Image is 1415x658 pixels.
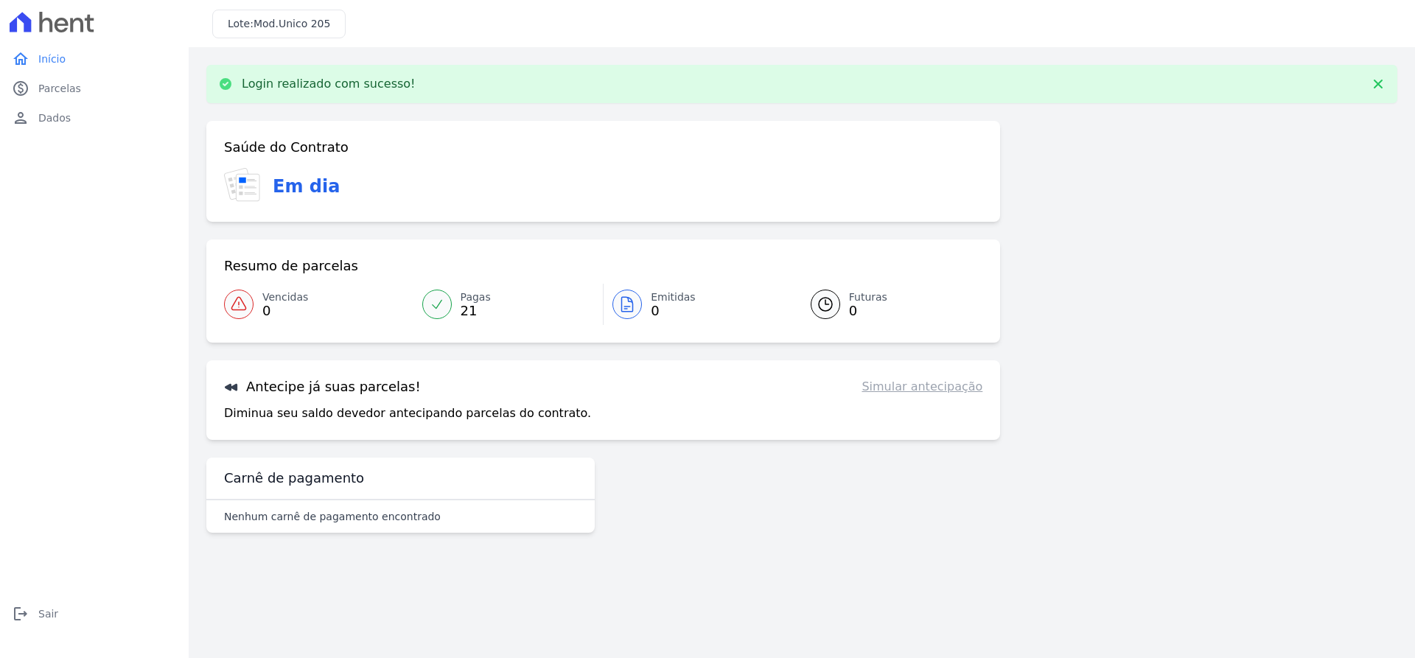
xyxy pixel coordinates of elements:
i: person [12,109,29,127]
a: Emitidas 0 [604,284,793,325]
span: Dados [38,111,71,125]
span: Sair [38,606,58,621]
span: 0 [849,305,887,317]
a: Futuras 0 [793,284,983,325]
span: 0 [651,305,696,317]
h3: Lote: [228,16,330,32]
i: logout [12,605,29,623]
p: Diminua seu saldo devedor antecipando parcelas do contrato. [224,405,591,422]
h3: Carnê de pagamento [224,469,364,487]
a: Pagas 21 [413,284,604,325]
a: Vencidas 0 [224,284,413,325]
h3: Antecipe já suas parcelas! [224,378,421,396]
h3: Em dia [273,173,340,200]
p: Login realizado com sucesso! [242,77,416,91]
span: Pagas [461,290,491,305]
i: home [12,50,29,68]
a: paidParcelas [6,74,183,103]
p: Nenhum carnê de pagamento encontrado [224,509,441,524]
a: homeInício [6,44,183,74]
span: Início [38,52,66,66]
h3: Saúde do Contrato [224,139,349,156]
h3: Resumo de parcelas [224,257,358,275]
span: Mod.Unico 205 [254,18,330,29]
span: Vencidas [262,290,308,305]
a: logoutSair [6,599,183,629]
span: 0 [262,305,308,317]
span: Emitidas [651,290,696,305]
a: Simular antecipação [862,378,982,396]
span: 21 [461,305,491,317]
a: personDados [6,103,183,133]
span: Parcelas [38,81,81,96]
i: paid [12,80,29,97]
span: Futuras [849,290,887,305]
